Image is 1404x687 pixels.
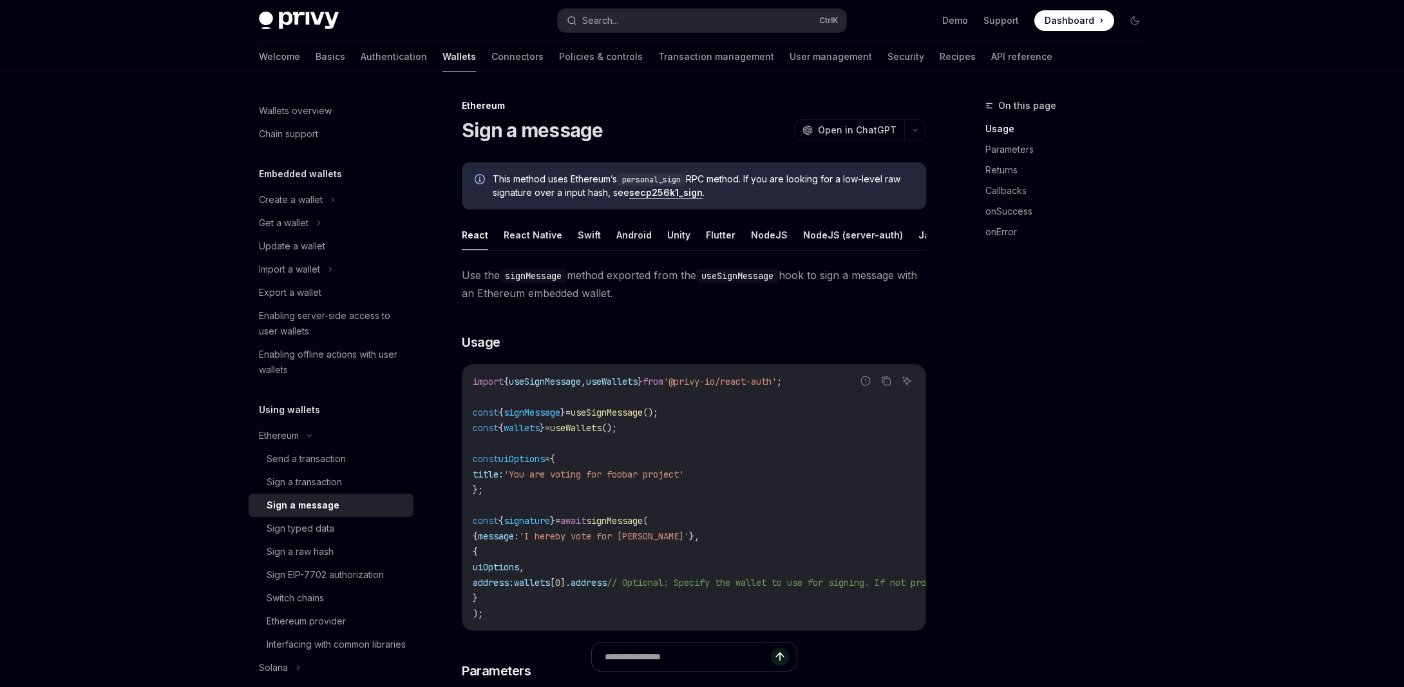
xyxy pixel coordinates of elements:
span: ); [473,608,483,619]
code: personal_sign [617,173,686,186]
a: Sign a raw hash [249,540,413,563]
a: Enabling server-side access to user wallets [249,304,413,343]
div: Sign a transaction [267,474,342,490]
span: } [638,376,643,387]
div: Sign a raw hash [267,544,334,559]
a: Wallets [442,41,476,72]
span: // Optional: Specify the wallet to use for signing. If not provided, the first wallet will be used. [607,577,1117,588]
a: API reference [991,41,1052,72]
span: = [555,515,560,527]
button: Send message [771,648,789,666]
span: from [643,376,663,387]
a: Transaction management [658,41,774,72]
button: Ask AI [898,373,915,389]
span: } [560,407,565,418]
h5: Using wallets [259,402,320,418]
a: Support [983,14,1019,27]
a: Sign EIP-7702 authorization [249,563,413,586]
span: , [581,376,586,387]
a: Welcome [259,41,300,72]
div: Create a wallet [259,192,323,208]
span: address [571,577,607,588]
span: Open in ChatGPT [818,124,896,137]
span: ; [777,376,782,387]
a: Callbacks [985,180,1155,201]
a: Interfacing with common libraries [249,633,413,656]
a: Security [887,41,924,72]
span: useWallets [550,422,602,434]
span: } [550,515,555,527]
span: Ctrl K [819,15,839,26]
a: Authentication [361,41,427,72]
span: useSignMessage [571,407,643,418]
span: const [473,453,498,465]
span: { [498,515,504,527]
a: Update a wallet [249,235,413,258]
a: Dashboard [1034,10,1114,31]
span: } [473,592,478,604]
button: NodeJS [751,220,788,250]
span: title: [473,469,504,480]
span: const [473,422,498,434]
a: Chain support [249,122,413,146]
span: useWallets [586,376,638,387]
span: signMessage [586,515,643,527]
div: Send a transaction [267,451,346,467]
a: Demo [942,14,968,27]
a: Sign a message [249,494,413,517]
button: Toggle dark mode [1124,10,1145,31]
span: Usage [462,333,500,351]
span: = [545,453,550,465]
div: Update a wallet [259,238,325,254]
a: Connectors [491,41,544,72]
span: }; [473,484,483,496]
span: 'You are voting for foobar project' [504,469,684,480]
button: Search...CtrlK [558,9,846,32]
div: Wallets overview [259,103,332,119]
button: Flutter [706,220,735,250]
span: signature [504,515,550,527]
div: Sign typed data [267,521,334,536]
span: uiOptions [473,561,519,573]
a: Usage [985,119,1155,139]
h5: Embedded wallets [259,166,342,182]
button: Unity [667,220,690,250]
span: ( [643,515,648,527]
span: { [504,376,509,387]
span: uiOptions [498,453,545,465]
span: { [550,453,555,465]
button: NodeJS (server-auth) [803,220,903,250]
span: message: [478,530,519,542]
div: Ethereum provider [267,614,346,629]
div: Solana [259,660,288,675]
div: Enabling server-side access to user wallets [259,308,406,339]
span: address: [473,577,514,588]
div: Switch chains [267,590,324,606]
span: = [545,422,550,434]
span: '@privy-io/react-auth' [663,376,777,387]
span: [ [550,577,555,588]
div: Interfacing with common libraries [267,637,406,652]
div: Sign EIP-7702 authorization [267,567,384,583]
span: Dashboard [1045,14,1094,27]
span: const [473,515,498,527]
button: Open in ChatGPT [794,119,904,141]
a: Ethereum provider [249,610,413,633]
span: import [473,376,504,387]
span: { [498,407,504,418]
a: Basics [316,41,345,72]
span: , [519,561,524,573]
div: Sign a message [267,498,339,513]
button: React Native [504,220,562,250]
span: 0 [555,577,560,588]
button: Report incorrect code [857,373,874,389]
span: { [473,546,478,557]
a: Switch chains [249,586,413,610]
span: { [473,530,478,542]
a: onError [985,222,1155,242]
div: Ethereum [462,99,926,112]
span: } [540,422,545,434]
a: Export a wallet [249,281,413,304]
a: secp256k1_sign [629,187,703,198]
span: ]. [560,577,571,588]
